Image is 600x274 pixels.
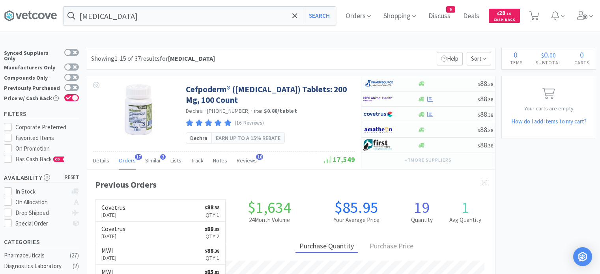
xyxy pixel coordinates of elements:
[497,9,511,17] span: 28
[573,247,592,266] div: Open Intercom Messenger
[15,219,68,228] div: Special Order
[264,107,297,114] strong: $0.88 / tablet
[502,117,596,126] h5: How do I add items to my cart?
[568,59,596,66] h4: Carts
[4,94,60,101] div: Price w/ Cash Back
[4,49,60,61] div: Synced Suppliers Only
[95,222,225,243] a: Covetrus[DATE]$88.38Qty:2
[95,200,225,222] a: Covetrus[DATE]$88.38Qty:1
[4,173,79,182] h5: Availability
[478,94,493,103] span: 88
[502,59,529,66] h4: Items
[205,225,219,233] span: 88
[489,5,520,26] a: $28.10Cash Back
[160,154,166,160] span: 2
[487,143,493,149] span: . 38
[363,93,393,105] img: f6b2451649754179b5b4e0c70c3f7cb0_2.png
[213,227,219,232] span: . 38
[237,157,257,164] span: Reviews
[444,199,487,215] h1: 1
[460,13,482,20] a: Deals
[478,127,480,133] span: $
[541,51,544,59] span: $
[119,157,136,164] span: Orders
[213,157,227,164] span: Notes
[205,227,207,232] span: $
[478,81,480,87] span: $
[324,155,355,164] span: 17,549
[529,59,568,66] h4: Subtotal
[4,261,68,271] div: Diagnostics Laboratory
[256,154,263,160] span: 16
[363,78,393,89] img: 7915dbd3f8974342a4dc3feb8efc1740_58.png
[101,226,125,232] h6: Covetrus
[226,215,313,225] h2: 24 Month Volume
[447,7,455,12] span: 6
[580,50,584,60] span: 0
[190,134,207,142] span: Dechra
[205,211,219,219] p: Qty: 1
[93,157,109,164] span: Details
[487,97,493,103] span: . 38
[216,134,280,142] span: Earn up to a 15% rebate
[303,7,336,25] button: Search
[168,54,215,62] strong: [MEDICAL_DATA]
[113,84,164,135] img: 13620c388ae94a62a0ccaa97c609e2cd_244821.jpeg
[366,240,417,253] div: Purchase Price
[91,54,215,64] div: Showing 1-15 of 37 results
[363,108,393,120] img: 77fca1acd8b6420a9015268ca798ef17_1.png
[213,248,219,254] span: . 38
[160,54,215,62] span: for
[145,157,161,164] span: Similar
[204,107,206,114] span: ·
[205,232,219,240] p: Qty: 2
[64,7,336,25] input: Search by item, sku, manufacturer, ingredient, size...
[502,104,596,113] p: Your carts are empty
[15,187,68,196] div: In Stock
[478,110,493,119] span: 88
[478,125,493,134] span: 88
[550,51,556,59] span: 00
[205,253,219,262] p: Qty: 1
[15,198,68,207] div: On Allocation
[186,84,353,106] a: Cefpoderm® ([MEDICAL_DATA]) Tablets: 200 Mg, 100 Count
[505,11,511,16] span: . 10
[487,112,493,118] span: . 38
[65,173,79,182] span: reset
[514,50,518,60] span: 0
[4,237,79,246] h5: Categories
[401,155,456,166] button: +7more suppliers
[487,81,493,87] span: . 38
[170,157,181,164] span: Lists
[101,232,125,240] p: [DATE]
[544,50,548,60] span: 0
[487,127,493,133] span: . 38
[313,215,400,225] h2: Your Average Price
[425,13,454,20] a: Discuss6
[73,261,79,271] div: ( 2 )
[70,251,79,260] div: ( 27 )
[478,79,493,88] span: 88
[226,199,313,215] h1: $1,634
[4,63,60,70] div: Manufacturers Only
[15,208,68,218] div: Drop Shipped
[4,109,79,118] h5: Filters
[205,248,207,254] span: $
[313,199,400,215] h1: $85.95
[235,119,264,127] p: (16 Reviews)
[101,253,117,262] p: [DATE]
[400,199,443,215] h1: 19
[478,112,480,118] span: $
[295,240,358,253] div: Purchase Quantity
[15,144,79,153] div: On Promotion
[478,140,493,149] span: 88
[529,51,568,59] div: .
[213,205,219,211] span: . 38
[101,247,117,253] h6: MWI
[363,139,393,151] img: 67d67680309e4a0bb49a5ff0391dcc42_6.png
[478,143,480,149] span: $
[54,157,62,162] span: CB
[205,246,219,254] span: 88
[101,204,125,211] h6: Covetrus
[363,124,393,136] img: 3331a67d23dc422aa21b1ec98afbf632_11.png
